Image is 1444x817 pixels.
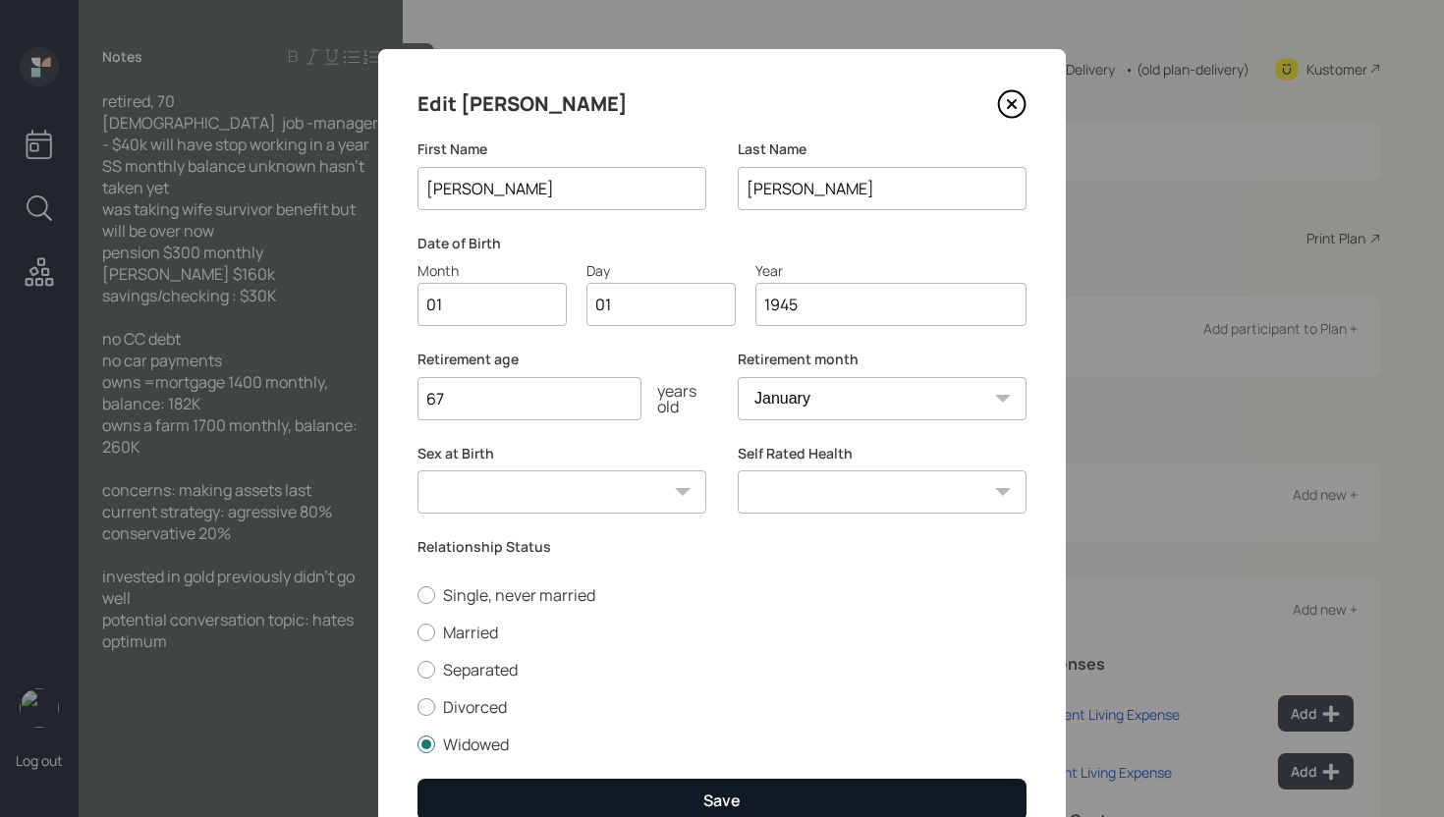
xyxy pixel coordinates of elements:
[738,444,1027,463] label: Self Rated Health
[703,790,741,811] div: Save
[417,260,567,281] div: Month
[417,139,706,159] label: First Name
[755,260,1027,281] div: Year
[417,622,1027,643] label: Married
[417,283,567,326] input: Month
[738,350,1027,369] label: Retirement month
[417,584,1027,606] label: Single, never married
[586,260,736,281] div: Day
[417,537,1027,557] label: Relationship Status
[417,234,1027,253] label: Date of Birth
[738,139,1027,159] label: Last Name
[417,696,1027,718] label: Divorced
[755,283,1027,326] input: Year
[417,350,706,369] label: Retirement age
[417,659,1027,681] label: Separated
[586,283,736,326] input: Day
[641,383,706,414] div: years old
[417,88,628,120] h4: Edit [PERSON_NAME]
[417,444,706,463] label: Sex at Birth
[417,734,1027,755] label: Widowed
